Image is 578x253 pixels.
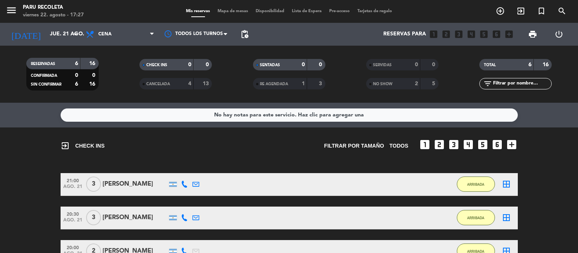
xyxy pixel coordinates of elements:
[373,82,392,86] span: NO SHOW
[477,138,489,151] i: looks_5
[432,81,437,86] strong: 5
[457,177,495,192] button: ARRIBADA
[483,79,492,88] i: filter_list
[373,63,392,67] span: SERVIDAS
[543,62,550,67] strong: 16
[537,6,546,16] i: turned_in_not
[182,9,214,13] span: Mis reservas
[546,23,572,46] div: LOG OUT
[502,213,511,222] i: border_all
[214,9,252,13] span: Mapa de mesas
[188,62,191,67] strong: 0
[86,210,101,225] span: 3
[63,218,82,226] span: ago. 21
[252,9,288,13] span: Disponibilidad
[146,63,167,67] span: CHECK INS
[528,30,537,39] span: print
[492,29,501,39] i: looks_6
[506,138,518,151] i: add_box
[6,26,46,43] i: [DATE]
[23,11,84,19] div: viernes 22. agosto - 17:27
[462,138,474,151] i: looks_4
[188,81,191,86] strong: 4
[325,9,354,13] span: Pre-acceso
[415,81,418,86] strong: 2
[31,83,61,86] span: SIN CONFIRMAR
[429,29,439,39] i: looks_one
[479,29,489,39] i: looks_5
[389,142,408,150] span: TODOS
[457,210,495,225] button: ARRIBADA
[441,29,451,39] i: looks_two
[92,73,97,78] strong: 0
[504,29,514,39] i: add_box
[302,81,305,86] strong: 1
[240,30,249,39] span: pending_actions
[502,180,511,189] i: border_all
[491,138,503,151] i: looks_6
[89,81,97,87] strong: 16
[89,61,97,66] strong: 16
[492,80,551,88] input: Filtrar por nombre...
[71,30,80,39] i: arrow_drop_down
[288,9,325,13] span: Lista de Espera
[61,141,70,150] i: exit_to_app
[206,62,210,67] strong: 0
[31,62,55,66] span: RESERVADAS
[75,73,78,78] strong: 0
[63,243,82,251] span: 20:00
[319,81,323,86] strong: 3
[448,138,460,151] i: looks_3
[6,5,17,19] button: menu
[467,216,484,220] span: ARRIBADA
[554,30,564,39] i: power_settings_new
[75,61,78,66] strong: 6
[557,6,567,16] i: search
[432,62,437,67] strong: 0
[63,176,82,185] span: 21:00
[102,179,167,189] div: [PERSON_NAME]
[302,62,305,67] strong: 0
[260,82,288,86] span: RE AGENDADA
[75,81,78,87] strong: 6
[146,82,170,86] span: CANCELADA
[484,63,496,67] span: TOTAL
[324,142,384,150] span: Filtrar por tamaño
[102,213,167,223] div: [PERSON_NAME]
[415,62,418,67] strong: 0
[383,31,426,37] span: Reservas para
[528,62,532,67] strong: 6
[214,111,364,119] div: No hay notas para este servicio. Haz clic para agregar una
[466,29,476,39] i: looks_4
[23,4,84,11] div: Paru Recoleta
[86,177,101,192] span: 3
[63,184,82,193] span: ago. 21
[98,32,112,37] span: Cena
[467,182,484,186] span: ARRIBADA
[6,5,17,16] i: menu
[319,62,323,67] strong: 0
[203,81,210,86] strong: 13
[433,138,445,151] i: looks_two
[496,6,505,16] i: add_circle_outline
[63,209,82,218] span: 20:30
[419,138,431,151] i: looks_one
[354,9,396,13] span: Tarjetas de regalo
[516,6,525,16] i: exit_to_app
[454,29,464,39] i: looks_3
[61,141,105,150] span: CHECK INS
[31,74,57,78] span: CONFIRMADA
[260,63,280,67] span: SENTADAS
